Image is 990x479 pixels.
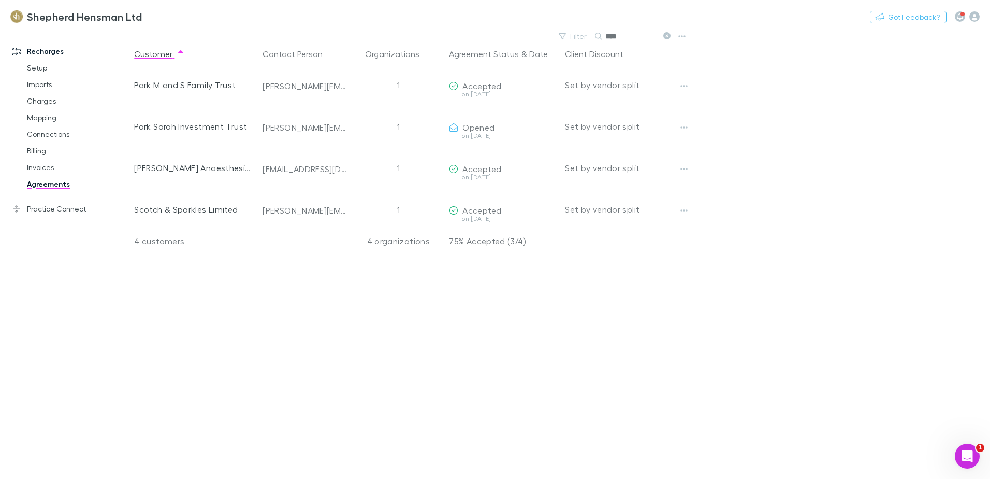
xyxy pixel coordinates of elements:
[263,44,335,64] button: Contact Person
[976,444,984,452] span: 1
[2,201,140,217] a: Practice Connect
[134,64,254,106] div: Park M and S Family Trust
[870,11,947,23] button: Got Feedback?
[17,176,140,192] a: Agreements
[17,143,140,159] a: Billing
[17,159,140,176] a: Invoices
[263,205,347,216] div: [PERSON_NAME][EMAIL_ADDRESS][DOMAIN_NAME]
[565,189,685,230] div: Set by vendor split
[134,231,258,251] div: 4 customers
[263,81,347,91] div: [PERSON_NAME][EMAIL_ADDRESS][DOMAIN_NAME]
[17,126,140,143] a: Connections
[263,122,347,133] div: [PERSON_NAME][EMAIL_ADDRESS][DOMAIN_NAME]
[10,10,23,23] img: Shepherd Hensman Ltd's Logo
[17,76,140,93] a: Imports
[955,444,980,469] iframe: Intercom live chat
[17,60,140,76] a: Setup
[449,44,557,64] div: &
[134,147,254,189] div: [PERSON_NAME] Anaesthesia Limited
[2,43,140,60] a: Recharges
[134,106,254,147] div: Park Sarah Investment Trust
[449,91,557,97] div: on [DATE]
[449,133,557,139] div: on [DATE]
[565,106,685,147] div: Set by vendor split
[529,44,548,64] button: Date
[134,189,254,230] div: Scotch & Sparkles Limited
[352,189,445,230] div: 1
[352,106,445,147] div: 1
[27,10,142,23] h3: Shepherd Hensman Ltd
[449,44,519,64] button: Agreement Status
[462,205,501,215] span: Accepted
[462,81,501,91] span: Accepted
[565,44,636,64] button: Client Discount
[352,147,445,189] div: 1
[462,122,494,132] span: Opened
[449,216,557,222] div: on [DATE]
[365,44,432,64] button: Organizations
[352,64,445,106] div: 1
[554,30,593,43] button: Filter
[449,231,557,251] p: 75% Accepted (3/4)
[17,109,140,126] a: Mapping
[4,4,148,29] a: Shepherd Hensman Ltd
[565,147,685,189] div: Set by vendor split
[565,64,685,106] div: Set by vendor split
[134,44,185,64] button: Customer
[263,164,347,174] div: [EMAIL_ADDRESS][DOMAIN_NAME]
[17,93,140,109] a: Charges
[462,164,501,174] span: Accepted
[449,174,557,180] div: on [DATE]
[352,231,445,251] div: 4 organizations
